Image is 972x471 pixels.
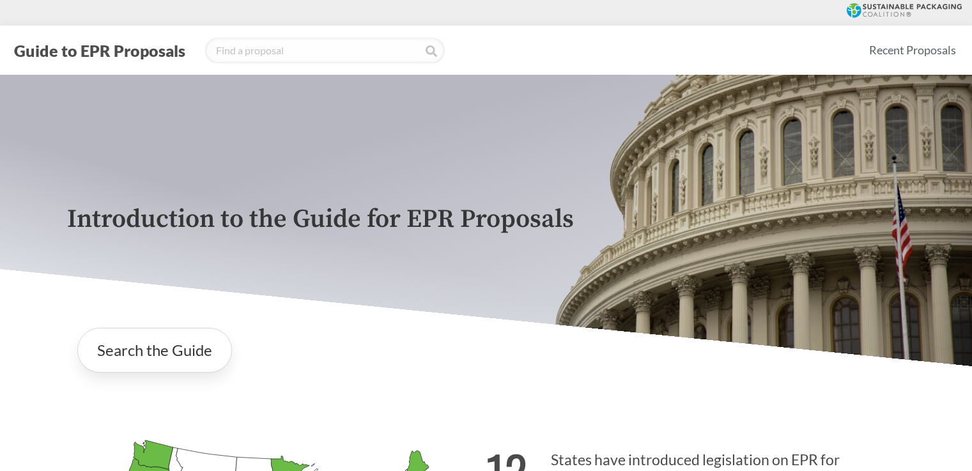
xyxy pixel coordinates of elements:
[67,205,906,234] p: Introduction to the Guide for EPR Proposals
[10,40,189,61] button: Guide to EPR Proposals
[205,38,445,63] input: Find a proposal
[863,36,962,65] a: Recent Proposals
[77,328,232,373] a: Search the Guide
